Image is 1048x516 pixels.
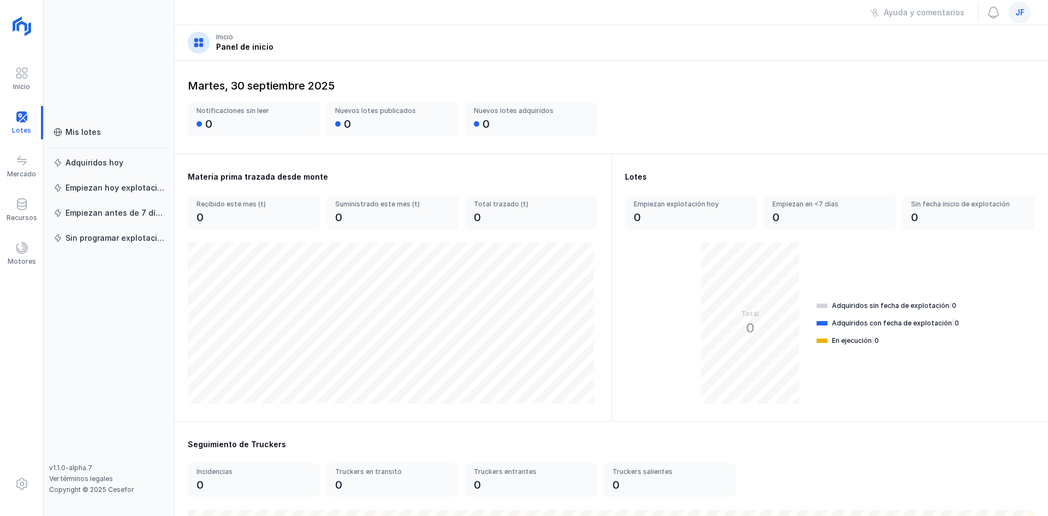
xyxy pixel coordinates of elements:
div: Copyright © 2025 Cesefor [49,485,169,494]
div: 0 [612,477,620,493]
a: Truckers entrantes0 [465,463,597,497]
div: 0 [634,210,641,225]
div: 0 [205,116,212,132]
div: En ejecución 0 [832,336,879,345]
div: Empiezan antes de 7 días [65,207,164,218]
div: 0 [483,116,490,132]
div: Total trazado (t) [474,200,588,209]
a: Notificaciones sin leer0 [188,102,320,136]
a: Adquiridos hoy [49,153,169,173]
div: Mis lotes [65,127,101,138]
div: Truckers en transito [335,467,438,476]
div: Truckers entrantes [474,467,576,476]
div: v1.1.0-alpha.7 [49,464,169,472]
div: 0 [474,210,481,225]
div: Inicio [13,82,30,91]
span: | [949,301,952,310]
div: Materia prima trazada desde monte [188,171,598,182]
div: Sin fecha inicio de explotación [911,200,1014,209]
a: Empiezan en <7 días0 [764,195,896,229]
div: Motores [8,257,36,266]
div: Empiezan hoy explotación [65,182,164,193]
div: Recursos [7,213,37,222]
div: Ayuda y comentarios [884,7,964,18]
div: 0 [911,210,918,225]
div: 0 [474,477,481,493]
a: Empiezan explotación hoy0 [625,195,757,229]
span: | [872,336,874,345]
div: 0 [335,477,342,493]
div: Sin programar explotación [65,233,164,244]
a: Truckers salientes0 [604,463,736,497]
div: Adquiridos con fecha de explotación 0 [832,319,959,328]
div: 0 [196,477,204,493]
span: | [952,319,955,327]
div: Nuevos lotes adquiridos [474,106,576,115]
div: 0 [335,210,342,225]
span: jf [1015,7,1025,18]
a: Nuevos lotes adquiridos0 [465,102,597,136]
div: Martes, 30 septiembre 2025 [188,78,1035,89]
a: Sin programar explotación [49,228,169,248]
div: Adquiridos hoy [65,157,123,168]
button: Ayuda y comentarios [864,3,972,22]
div: 0 [772,210,779,225]
div: 0 [196,210,204,225]
a: Empiezan hoy explotación [49,178,169,198]
img: logoRight.svg [8,13,35,40]
div: Recibido este mes (t) [196,200,311,209]
a: Nuevos lotes publicados0 [326,102,458,136]
div: Panel de inicio [216,41,273,52]
div: Empiezan explotación hoy [634,200,736,209]
a: Incidencias0 [188,463,320,497]
div: Incidencias [196,467,299,476]
div: Adquiridos sin fecha de explotación 0 [832,301,956,310]
div: Empiezan en <7 días [772,200,875,209]
div: Lotes [625,171,1035,182]
div: Inicio [216,33,233,41]
div: Seguimiento de Truckers [188,439,1035,450]
a: Empiezan antes de 7 días [49,203,169,223]
div: 0 [344,116,351,132]
div: Suministrado este mes (t) [335,200,450,209]
div: Nuevos lotes publicados [335,106,438,115]
a: Truckers en transito0 [326,463,458,497]
a: Mis lotes [49,122,169,142]
div: Truckers salientes [612,467,715,476]
a: Sin fecha inicio de explotación0 [902,195,1034,229]
div: Notificaciones sin leer [196,106,299,115]
a: Ver términos legales [49,475,113,483]
div: Mercado [7,170,36,179]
